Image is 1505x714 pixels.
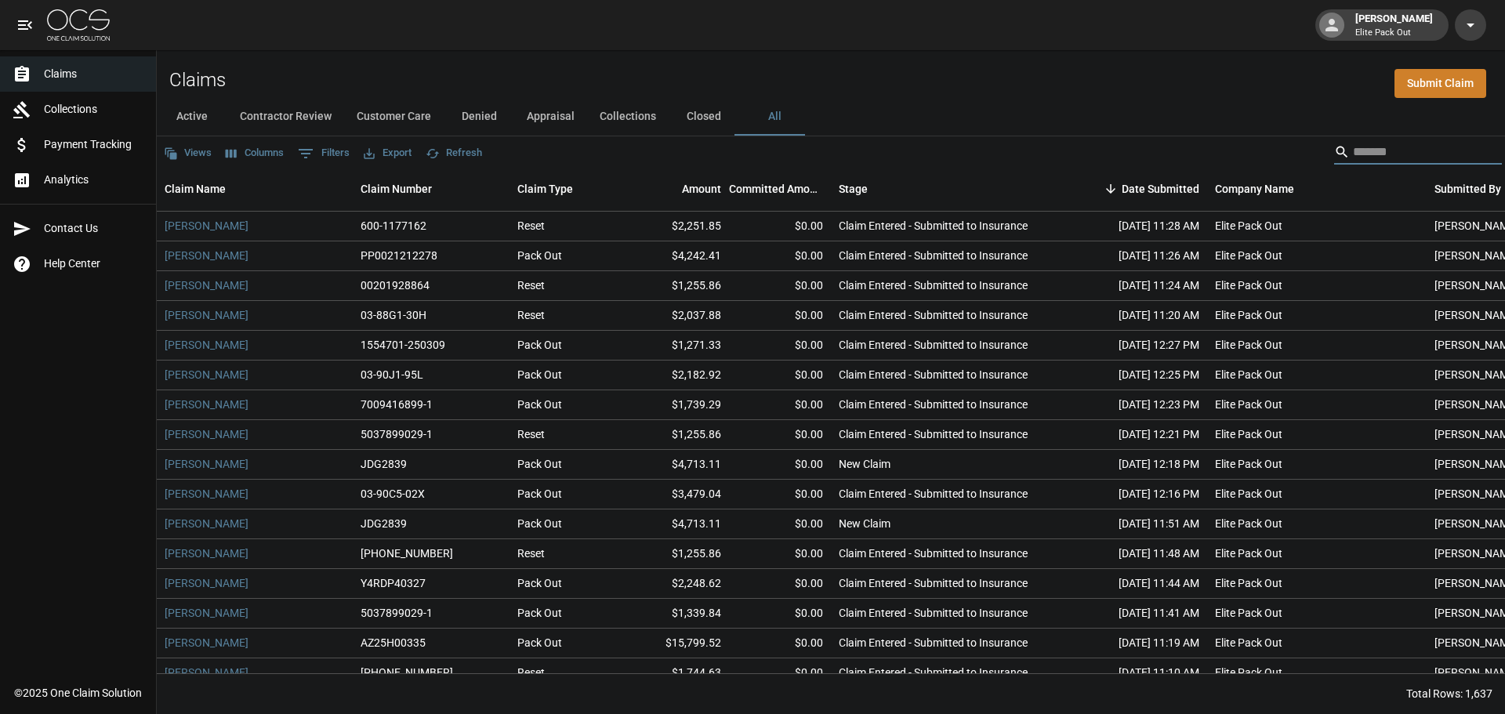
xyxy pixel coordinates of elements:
[839,277,1028,293] div: Claim Entered - Submitted to Insurance
[1215,486,1282,502] div: Elite Pack Out
[165,486,248,502] a: [PERSON_NAME]
[627,301,729,331] div: $2,037.88
[517,397,562,412] div: Pack Out
[1066,539,1207,569] div: [DATE] 11:48 AM
[157,98,1505,136] div: dynamic tabs
[1334,140,1502,168] div: Search
[682,167,721,211] div: Amount
[1215,307,1282,323] div: Elite Pack Out
[517,635,562,651] div: Pack Out
[1215,167,1294,211] div: Company Name
[1066,241,1207,271] div: [DATE] 11:26 AM
[729,420,831,450] div: $0.00
[729,390,831,420] div: $0.00
[627,331,729,361] div: $1,271.33
[1066,212,1207,241] div: [DATE] 11:28 AM
[839,367,1028,382] div: Claim Entered - Submitted to Insurance
[1066,390,1207,420] div: [DATE] 12:23 PM
[627,390,729,420] div: $1,739.29
[627,420,729,450] div: $1,255.86
[1066,420,1207,450] div: [DATE] 12:21 PM
[729,599,831,629] div: $0.00
[627,539,729,569] div: $1,255.86
[1066,301,1207,331] div: [DATE] 11:20 AM
[729,241,831,271] div: $0.00
[517,605,562,621] div: Pack Out
[44,101,143,118] span: Collections
[729,509,831,539] div: $0.00
[627,212,729,241] div: $2,251.85
[517,665,545,680] div: Reset
[1215,218,1282,234] div: Elite Pack Out
[729,450,831,480] div: $0.00
[1215,635,1282,651] div: Elite Pack Out
[627,569,729,599] div: $2,248.62
[361,277,430,293] div: 00201928864
[1066,629,1207,658] div: [DATE] 11:19 AM
[669,98,739,136] button: Closed
[839,218,1028,234] div: Claim Entered - Submitted to Insurance
[1066,167,1207,211] div: Date Submitted
[839,397,1028,412] div: Claim Entered - Submitted to Insurance
[517,486,562,502] div: Pack Out
[627,480,729,509] div: $3,479.04
[517,218,545,234] div: Reset
[729,361,831,390] div: $0.00
[222,141,288,165] button: Select columns
[360,141,415,165] button: Export
[839,575,1028,591] div: Claim Entered - Submitted to Insurance
[517,545,545,561] div: Reset
[729,569,831,599] div: $0.00
[422,141,486,165] button: Refresh
[517,456,562,472] div: Pack Out
[839,665,1028,680] div: Claim Entered - Submitted to Insurance
[1215,248,1282,263] div: Elite Pack Out
[1100,178,1122,200] button: Sort
[839,456,890,472] div: New Claim
[361,218,426,234] div: 600-1177162
[839,307,1028,323] div: Claim Entered - Submitted to Insurance
[361,635,426,651] div: AZ25H00335
[627,241,729,271] div: $4,242.41
[517,575,562,591] div: Pack Out
[839,486,1028,502] div: Claim Entered - Submitted to Insurance
[517,248,562,263] div: Pack Out
[1066,480,1207,509] div: [DATE] 12:16 PM
[1215,665,1282,680] div: Elite Pack Out
[165,516,248,531] a: [PERSON_NAME]
[627,450,729,480] div: $4,713.11
[353,167,510,211] div: Claim Number
[729,271,831,301] div: $0.00
[361,456,407,472] div: JDG2839
[44,136,143,153] span: Payment Tracking
[1215,605,1282,621] div: Elite Pack Out
[627,658,729,688] div: $1,744.63
[361,167,432,211] div: Claim Number
[165,307,248,323] a: [PERSON_NAME]
[517,367,562,382] div: Pack Out
[729,212,831,241] div: $0.00
[1215,426,1282,442] div: Elite Pack Out
[361,605,433,621] div: 5037899029-1
[1066,361,1207,390] div: [DATE] 12:25 PM
[344,98,444,136] button: Customer Care
[729,658,831,688] div: $0.00
[1406,686,1492,701] div: Total Rows: 1,637
[587,98,669,136] button: Collections
[627,271,729,301] div: $1,255.86
[510,167,627,211] div: Claim Type
[165,426,248,442] a: [PERSON_NAME]
[165,545,248,561] a: [PERSON_NAME]
[361,397,433,412] div: 7009416899-1
[627,361,729,390] div: $2,182.92
[361,337,445,353] div: 1554701-250309
[739,98,810,136] button: All
[1349,11,1439,39] div: [PERSON_NAME]
[165,277,248,293] a: [PERSON_NAME]
[729,167,831,211] div: Committed Amount
[361,545,453,561] div: 1006-36-9022
[160,141,216,165] button: Views
[1066,599,1207,629] div: [DATE] 11:41 AM
[627,599,729,629] div: $1,339.84
[627,509,729,539] div: $4,713.11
